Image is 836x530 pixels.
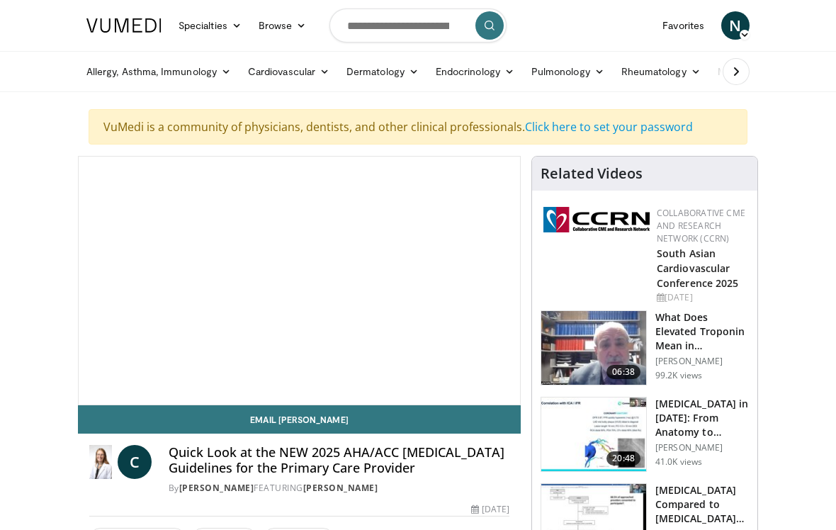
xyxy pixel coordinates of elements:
img: Dr. Catherine P. Benziger [89,445,112,479]
img: 823da73b-7a00-425d-bb7f-45c8b03b10c3.150x105_q85_crop-smart_upscale.jpg [541,397,646,471]
img: 98daf78a-1d22-4ebe-927e-10afe95ffd94.150x105_q85_crop-smart_upscale.jpg [541,311,646,385]
a: Cardiovascular [239,57,338,86]
a: N [721,11,750,40]
h4: Quick Look at the NEW 2025 AHA/ACC [MEDICAL_DATA] Guidelines for the Primary Care Provider [169,445,509,475]
a: Rheumatology [613,57,709,86]
a: C [118,445,152,479]
p: 99.2K views [655,370,702,381]
a: 20:48 [MEDICAL_DATA] in [DATE]: From Anatomy to Physiology to Plaque Burden and … [PERSON_NAME] 4... [541,397,749,472]
h3: [MEDICAL_DATA] Compared to [MEDICAL_DATA] for the Prevention of… [655,483,749,526]
div: [DATE] [471,503,509,516]
p: 41.0K views [655,456,702,468]
img: a04ee3ba-8487-4636-b0fb-5e8d268f3737.png.150x105_q85_autocrop_double_scale_upscale_version-0.2.png [543,207,650,232]
a: [PERSON_NAME] [179,482,254,494]
div: By FEATURING [169,482,509,495]
input: Search topics, interventions [329,9,507,43]
h3: What Does Elevated Troponin Mean in [MEDICAL_DATA]? [655,310,749,353]
a: Allergy, Asthma, Immunology [78,57,239,86]
img: VuMedi Logo [86,18,162,33]
a: Pulmonology [523,57,613,86]
a: Endocrinology [427,57,523,86]
div: [DATE] [657,291,746,304]
div: VuMedi is a community of physicians, dentists, and other clinical professionals. [89,109,747,145]
h3: [MEDICAL_DATA] in [DATE]: From Anatomy to Physiology to Plaque Burden and … [655,397,749,439]
a: Click here to set your password [525,119,693,135]
a: South Asian Cardiovascular Conference 2025 [657,247,739,290]
a: Collaborative CME and Research Network (CCRN) [657,207,745,244]
a: Email [PERSON_NAME] [78,405,521,434]
a: Favorites [654,11,713,40]
a: 06:38 What Does Elevated Troponin Mean in [MEDICAL_DATA]? [PERSON_NAME] 99.2K views [541,310,749,385]
a: [PERSON_NAME] [303,482,378,494]
a: Dermatology [338,57,427,86]
span: 20:48 [606,451,640,466]
video-js: Video Player [79,157,520,405]
a: Browse [250,11,315,40]
p: [PERSON_NAME] [655,356,749,367]
h4: Related Videos [541,165,643,182]
a: Specialties [170,11,250,40]
span: 06:38 [606,365,640,379]
p: [PERSON_NAME] [655,442,749,453]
